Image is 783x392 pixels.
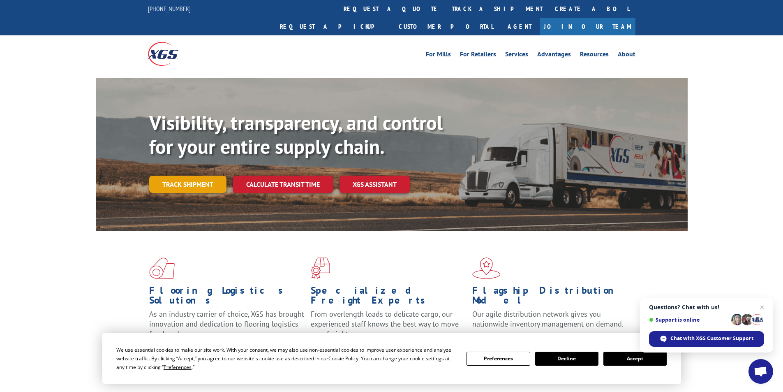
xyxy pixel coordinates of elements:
[505,51,528,60] a: Services
[149,176,226,193] a: Track shipment
[149,257,175,279] img: xgs-icon-total-supply-chain-intelligence-red
[472,309,624,329] span: Our agile distribution network gives you nationwide inventory management on demand.
[311,309,466,346] p: From overlength loads to delicate cargo, our experienced staff knows the best way to move your fr...
[164,364,192,371] span: Preferences
[649,331,764,347] div: Chat with XGS Customer Support
[233,176,333,193] a: Calculate transit time
[102,333,681,384] div: Cookie Consent Prompt
[748,359,773,384] div: Open chat
[311,285,466,309] h1: Specialized Freight Experts
[670,335,753,342] span: Chat with XGS Customer Support
[540,18,635,35] a: Join Our Team
[472,285,628,309] h1: Flagship Distribution Model
[148,5,191,13] a: [PHONE_NUMBER]
[393,18,499,35] a: Customer Portal
[649,304,764,311] span: Questions? Chat with us!
[580,51,609,60] a: Resources
[472,257,501,279] img: xgs-icon-flagship-distribution-model-red
[649,317,728,323] span: Support is online
[467,352,530,366] button: Preferences
[426,51,451,60] a: For Mills
[328,355,358,362] span: Cookie Policy
[311,257,330,279] img: xgs-icon-focused-on-flooring-red
[537,51,571,60] a: Advantages
[340,176,410,193] a: XGS ASSISTANT
[535,352,598,366] button: Decline
[149,285,305,309] h1: Flooring Logistics Solutions
[460,51,496,60] a: For Retailers
[499,18,540,35] a: Agent
[274,18,393,35] a: Request a pickup
[116,346,457,371] div: We use essential cookies to make our site work. With your consent, we may also use non-essential ...
[603,352,667,366] button: Accept
[149,309,304,339] span: As an industry carrier of choice, XGS has brought innovation and dedication to flooring logistics...
[149,110,443,159] b: Visibility, transparency, and control for your entire supply chain.
[757,302,767,312] span: Close chat
[618,51,635,60] a: About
